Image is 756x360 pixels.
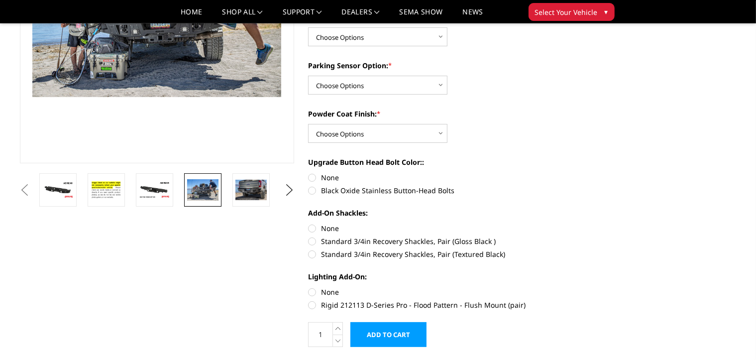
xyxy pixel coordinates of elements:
label: Standard 3/4in Recovery Shackles, Pair (Textured Black) [308,249,583,259]
label: Powder Coat Finish: [308,109,583,119]
label: Upgrade Button Head Bolt Color:: [308,157,583,167]
label: Black Oxide Stainless Button-Head Bolts [308,185,583,196]
img: A2 Series - Rear Bumper [42,181,74,199]
label: Parking Sensor Option: [308,60,583,71]
input: Add to Cart [350,322,427,347]
span: ▾ [605,6,608,17]
img: A2 Series - Rear Bumper [139,181,170,199]
a: Dealers [342,8,380,23]
label: None [308,172,583,183]
label: Standard 3/4in Recovery Shackles, Pair (Gloss Black ) [308,236,583,246]
label: None [308,287,583,297]
label: Add-On Shackles: [308,208,583,218]
button: Select Your Vehicle [529,3,615,21]
a: Home [181,8,202,23]
a: Support [283,8,322,23]
button: Next [282,183,297,198]
a: News [462,8,483,23]
img: A2 Series - Rear Bumper [91,179,122,201]
a: shop all [222,8,263,23]
label: None [308,223,583,234]
img: A2 Series - Rear Bumper [235,180,267,200]
span: Select Your Vehicle [535,7,598,17]
button: Previous [17,183,32,198]
label: Rigid 212113 D-Series Pro - Flood Pattern - Flush Mount (pair) [308,300,583,310]
a: SEMA Show [399,8,442,23]
label: Lighting Add-On: [308,271,583,282]
img: A2 Series - Rear Bumper [187,179,218,200]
